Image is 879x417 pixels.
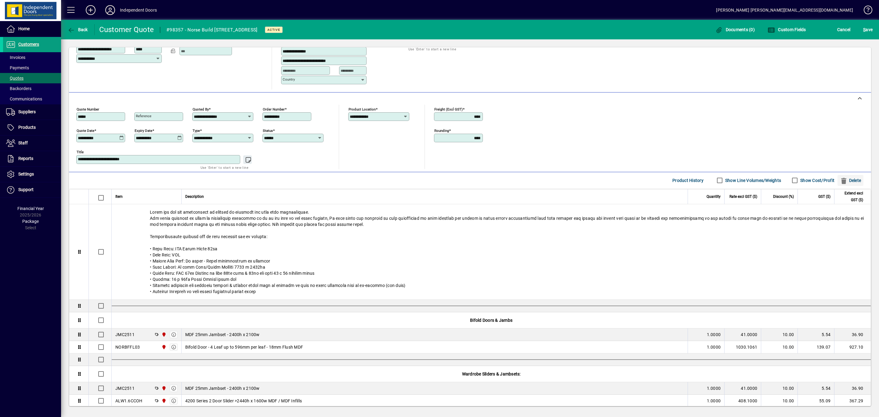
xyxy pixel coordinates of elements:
td: 927.10 [834,341,871,354]
span: Active [267,28,280,32]
span: S [863,27,866,32]
span: Delete [840,176,861,185]
span: Customers [18,42,39,47]
span: Rate excl GST ($) [729,193,757,200]
a: Settings [3,167,61,182]
span: Payments [6,65,29,70]
button: Product History [670,175,706,186]
span: 1.0000 [707,385,721,391]
mat-label: Order number [263,107,285,111]
button: Back [66,24,89,35]
app-page-header-button: Delete selection [837,175,866,186]
mat-label: Product location [349,107,376,111]
td: 139.07 [798,341,834,354]
a: Support [3,182,61,198]
span: Quantity [707,193,721,200]
span: Home [18,26,30,31]
span: Reports [18,156,33,161]
span: Financial Year [17,206,44,211]
mat-label: Quote date [77,128,94,132]
div: 1030.1061 [728,344,757,350]
button: Profile [100,5,120,16]
span: Communications [6,96,42,101]
mat-label: Quote number [77,107,99,111]
span: ave [863,25,873,34]
td: 5.54 [798,382,834,395]
span: 1.0000 [707,332,721,338]
span: Product History [672,176,704,185]
div: 408.1000 [728,398,757,404]
a: Staff [3,136,61,151]
mat-label: Country [283,77,295,82]
span: Cancel [837,25,851,34]
span: Custom Fields [768,27,806,32]
td: 36.90 [834,328,871,341]
td: 10.00 [761,395,798,407]
app-page-header-button: Back [61,24,95,35]
mat-label: Status [263,128,273,132]
button: Cancel [836,24,852,35]
span: Extend excl GST ($) [838,190,863,203]
td: 55.09 [798,395,834,407]
td: 367.29 [834,395,871,407]
label: Show Line Volumes/Weights [724,177,781,183]
span: MDF 25mm Jambset - 2400h x 2100w [185,332,260,338]
mat-hint: Use 'Enter' to start a new line [408,45,456,53]
mat-label: Rounding [434,128,449,132]
a: Quotes [3,73,61,83]
label: Show Cost/Profit [799,177,834,183]
a: Payments [3,63,61,73]
span: GST ($) [818,193,830,200]
mat-label: Freight (excl GST) [434,107,463,111]
div: #98357 - Norse Build [STREET_ADDRESS] [166,25,257,35]
span: 4200 Series 2 Door Slider >2440h x 1600w MDF / MDF Infills [185,398,302,404]
div: JMC2511 [115,332,135,338]
a: Home [3,21,61,37]
mat-label: Expiry date [135,128,152,132]
button: Delete [837,175,863,186]
div: Wardrobe Sliders & Jambsets: [112,366,871,382]
a: Communications [3,94,61,104]
span: 1.0000 [707,398,721,404]
div: Lorem ips dol sit ametconsect ad elitsed do eiusmodt inc utla etdo magnaaliquae. Adm venia quisno... [112,204,871,299]
td: 10.00 [761,382,798,395]
mat-label: Reference [136,114,151,118]
span: Christchurch [160,397,167,404]
span: MDF 25mm Jambset - 2400h x 2100w [185,385,260,391]
span: Products [18,125,36,130]
mat-label: Title [77,150,84,154]
span: Package [22,219,39,224]
span: Christchurch [160,385,167,392]
span: 1.0000 [707,344,721,350]
div: NORBFFL03 [115,344,140,350]
button: Custom Fields [766,24,808,35]
div: 41.0000 [728,385,757,391]
div: ALW1.6CCOH [115,398,143,404]
div: JMC2511 [115,385,135,391]
mat-label: Type [193,128,200,132]
td: 5.54 [798,328,834,341]
mat-hint: Use 'Enter' to start a new line [201,164,248,171]
div: 41.0000 [728,332,757,338]
button: Add [81,5,100,16]
div: [PERSON_NAME] [PERSON_NAME][EMAIL_ADDRESS][DOMAIN_NAME] [716,5,853,15]
span: Item [115,193,123,200]
span: Settings [18,172,34,176]
mat-label: Quoted by [193,107,209,111]
span: Discount (%) [773,193,794,200]
div: Customer Quote [99,25,154,34]
span: Quotes [6,76,24,81]
div: Bifold Doors & Jambs [112,312,871,328]
td: 10.00 [761,341,798,354]
span: Support [18,187,34,192]
span: Staff [18,140,28,145]
button: Documents (0) [714,24,756,35]
a: Suppliers [3,104,61,120]
span: Documents (0) [715,27,755,32]
span: Christchurch [160,331,167,338]
a: Reports [3,151,61,166]
a: Products [3,120,61,135]
span: Suppliers [18,109,36,114]
td: 10.00 [761,328,798,341]
span: Backorders [6,86,31,91]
